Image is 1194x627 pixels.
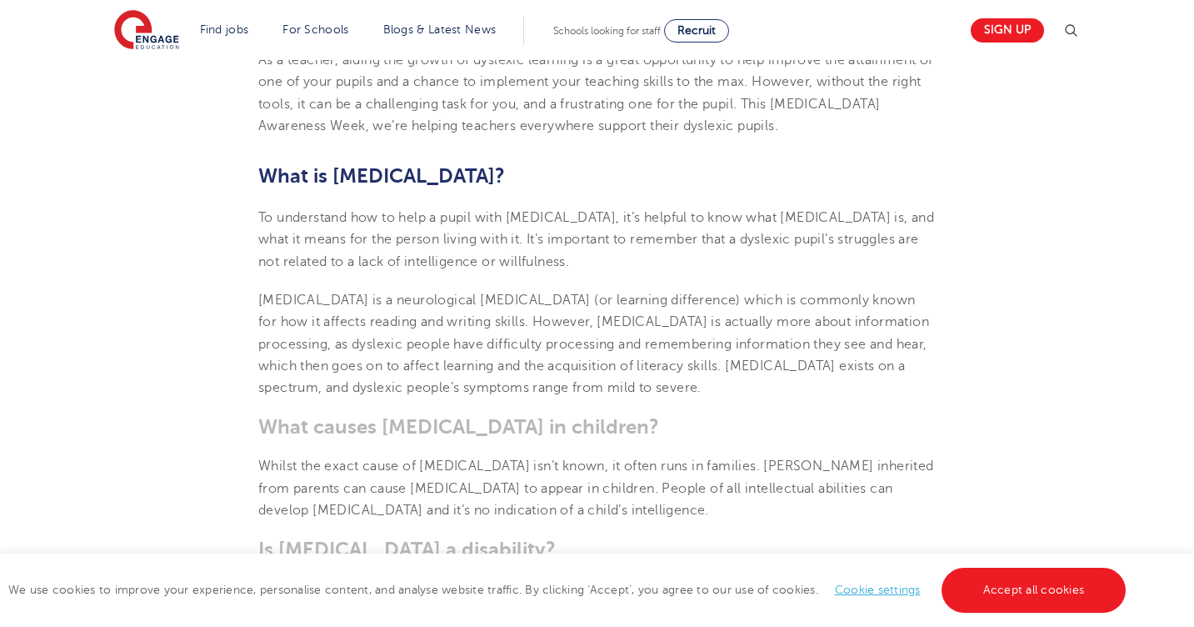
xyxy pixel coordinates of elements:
span: We use cookies to improve your experience, personalise content, and analyse website traffic. By c... [8,584,1130,596]
a: For Schools [282,23,348,36]
a: Blogs & Latest News [383,23,497,36]
span: Whilst the exact cause of [MEDICAL_DATA] isn’t known, it often runs in families. [PERSON_NAME] in... [258,459,934,518]
b: What is [MEDICAL_DATA]? [258,164,505,188]
b: Is [MEDICAL_DATA] a disability? [258,538,556,561]
span: Recruit [677,24,716,37]
a: Recruit [664,19,729,43]
a: Cookie settings [835,584,921,596]
span: As a teacher, aiding the growth of dyslexic learning is a great opportunity to help improve the a... [258,53,933,133]
span: [MEDICAL_DATA] is a neurological [MEDICAL_DATA] (or learning difference) which is commonly known ... [258,293,929,395]
b: What causes [MEDICAL_DATA] in children? [258,415,659,439]
img: Engage Education [114,10,179,52]
span: To understand how to help a pupil with [MEDICAL_DATA], it’s helpful to know what [MEDICAL_DATA] i... [258,210,934,269]
a: Accept all cookies [942,568,1127,613]
a: Sign up [971,18,1044,43]
span: Schools looking for staff [553,25,661,37]
a: Find jobs [200,23,249,36]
